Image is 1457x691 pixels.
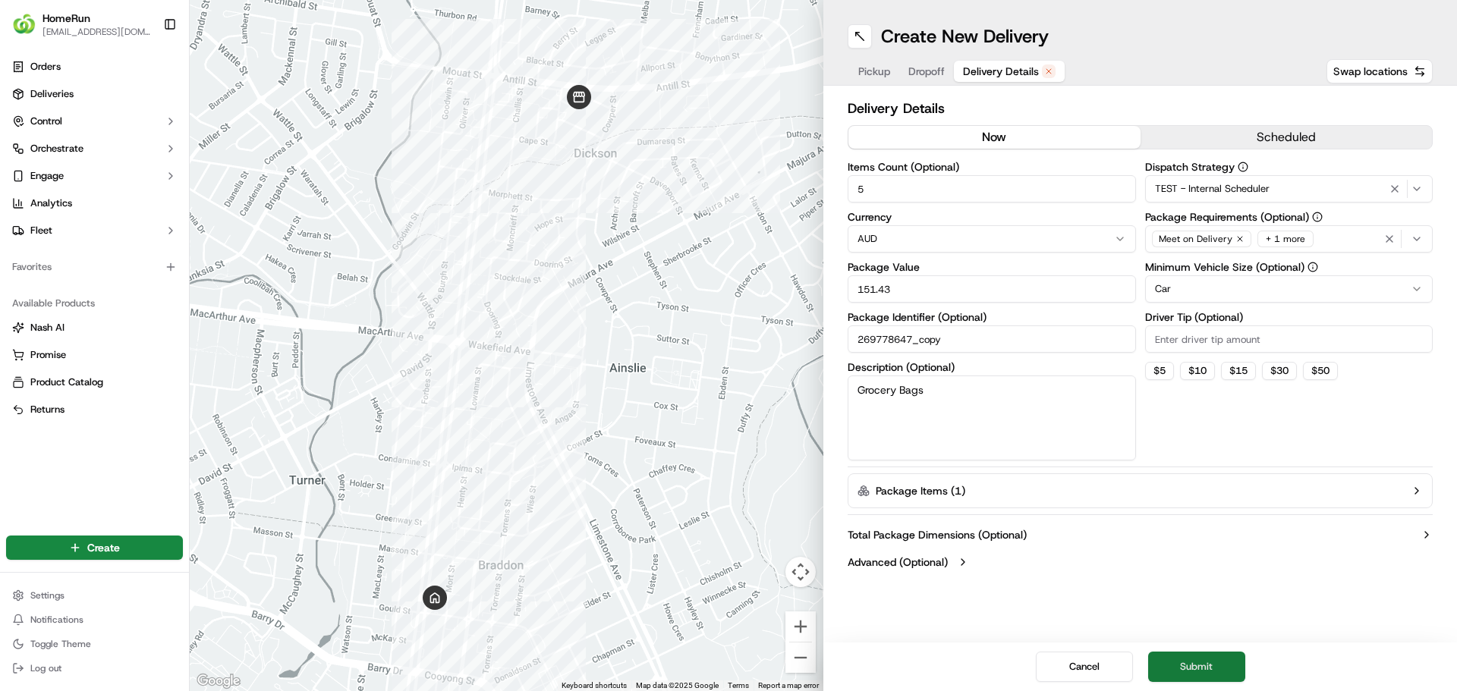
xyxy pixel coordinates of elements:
a: Powered byPylon [107,256,184,269]
p: Welcome 👋 [15,61,276,85]
div: 📗 [15,221,27,234]
a: Nash AI [12,321,177,335]
a: Deliveries [6,82,183,106]
span: Create [87,540,120,555]
span: API Documentation [143,220,244,235]
button: Start new chat [258,149,276,168]
span: Nash AI [30,321,65,335]
span: Fleet [30,224,52,237]
button: Meet on Delivery+ 1 more [1145,225,1433,253]
img: 1736555255976-a54dd68f-1ca7-489b-9aae-adbdc363a1c4 [15,145,42,172]
button: $15 [1221,362,1256,380]
button: Package Requirements (Optional) [1312,212,1323,222]
input: Enter driver tip amount [1145,325,1433,353]
button: Fleet [6,218,183,243]
span: Analytics [30,196,72,210]
span: TEST - Internal Scheduler [1155,182,1270,196]
button: Dispatch Strategy [1238,162,1248,172]
h1: Create New Delivery [881,24,1049,49]
span: Orchestrate [30,142,83,155]
button: Control [6,109,183,133]
label: Package Identifier (Optional) [848,312,1136,322]
span: Toggle Theme [30,638,91,650]
span: Engage [30,169,64,183]
span: Settings [30,589,65,601]
button: HomeRun [42,11,90,26]
span: Orders [30,60,61,74]
span: Dropoff [908,64,945,79]
span: Pickup [858,64,890,79]
button: HomeRunHomeRun[EMAIL_ADDRESS][DOMAIN_NAME] [6,6,157,42]
a: Report a map error [758,681,819,689]
label: Package Items ( 1 ) [876,483,965,498]
span: Product Catalog [30,375,103,389]
button: Submit [1148,652,1245,682]
span: Map data ©2025 Google [636,681,719,689]
button: Product Catalog [6,370,183,394]
img: Google [194,671,244,691]
span: Log out [30,662,61,674]
input: Enter package value [848,275,1136,303]
img: HomeRun [12,12,36,36]
span: Deliveries [30,87,74,101]
button: Create [6,536,183,560]
label: Items Count (Optional) [848,162,1136,172]
span: Swap locations [1333,64,1408,79]
button: Swap locations [1326,59,1433,83]
button: Map camera controls [785,557,816,587]
button: Zoom in [785,611,816,642]
button: $30 [1262,362,1297,380]
div: + 1 more [1257,231,1314,247]
a: Terms (opens in new tab) [728,681,749,689]
button: now [848,126,1141,149]
span: Promise [30,348,66,362]
button: Total Package Dimensions (Optional) [848,527,1433,542]
button: scheduled [1141,126,1433,149]
div: Favorites [6,255,183,279]
button: Returns [6,397,183,422]
a: Orders [6,55,183,79]
span: Pylon [151,257,184,269]
a: Product Catalog [12,375,177,389]
button: Toggle Theme [6,633,183,655]
h2: Delivery Details [848,98,1433,119]
a: Returns [12,403,177,416]
button: Minimum Vehicle Size (Optional) [1308,262,1318,272]
span: Returns [30,403,65,416]
button: Settings [6,585,183,606]
span: Notifications [30,614,83,626]
button: $10 [1180,362,1215,380]
label: Total Package Dimensions (Optional) [848,527,1027,542]
span: Knowledge Base [30,220,116,235]
button: Promise [6,343,183,367]
button: Advanced (Optional) [848,554,1433,570]
a: 💻API Documentation [122,214,250,241]
img: Nash [15,15,46,46]
input: Enter number of items [848,175,1136,203]
button: [EMAIL_ADDRESS][DOMAIN_NAME] [42,26,151,38]
label: Package Requirements (Optional) [1145,212,1433,222]
button: Orchestrate [6,137,183,161]
a: Open this area in Google Maps (opens a new window) [194,671,244,691]
label: Package Value [848,262,1136,272]
span: Control [30,115,62,128]
label: Driver Tip (Optional) [1145,312,1433,322]
button: Zoom out [785,642,816,673]
div: Start new chat [52,145,249,160]
button: TEST - Internal Scheduler [1145,175,1433,203]
a: 📗Knowledge Base [9,214,122,241]
a: Analytics [6,191,183,215]
button: $5 [1145,362,1174,380]
div: Available Products [6,291,183,316]
button: Keyboard shortcuts [562,680,627,691]
a: Promise [12,348,177,362]
textarea: Grocery Bags [848,375,1136,460]
div: 💻 [128,221,140,234]
label: Advanced (Optional) [848,554,948,570]
span: Meet on Delivery [1159,233,1232,245]
label: Minimum Vehicle Size (Optional) [1145,262,1433,272]
button: Cancel [1036,652,1133,682]
label: Dispatch Strategy [1145,162,1433,172]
